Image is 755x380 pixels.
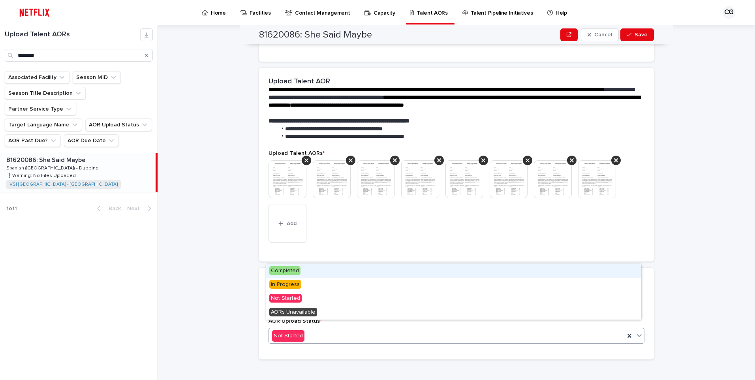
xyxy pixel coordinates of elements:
h1: Upload Talent AORs [5,30,140,39]
span: Upload Talent AORs [269,150,325,156]
div: Not Started [272,330,304,342]
span: In Progress [269,280,301,289]
button: Season MID [73,71,121,84]
h2: Upload Talent AOR [269,77,330,86]
button: Next [124,205,158,212]
span: Add [287,221,297,226]
span: Completed [269,266,300,275]
button: Back [91,205,124,212]
span: Back [104,206,121,211]
button: Partner Service Type [5,103,76,115]
span: AORs Unavailable [269,308,317,316]
span: Save [635,32,648,38]
input: Search [5,49,153,62]
div: AORs Unavailable [266,306,641,320]
p: ❗️Warning: No Files Uploaded [6,171,77,179]
button: AOR Due Date [64,134,119,147]
img: ifQbXi3ZQGMSEF7WDB7W [16,5,53,21]
span: AOR Upload Status [269,318,322,324]
button: Season Title Description [5,87,86,100]
button: Cancel [581,28,619,41]
span: Next [127,206,145,211]
button: Target Language Name [5,119,82,131]
button: Add [269,205,306,243]
div: Not Started [266,292,641,306]
span: Not Started [269,294,302,303]
div: In Progress [266,278,641,292]
p: Spanish ([GEOGRAPHIC_DATA]) - Dubbing [6,164,100,171]
a: VSI [GEOGRAPHIC_DATA] - [GEOGRAPHIC_DATA] [9,182,118,187]
button: Associated Facility [5,71,69,84]
h2: 81620086: She Said Maybe [259,29,372,41]
span: Cancel [594,32,612,38]
div: Completed [266,264,641,278]
button: AOR Upload Status [85,119,152,131]
p: 81620086: She Said Maybe [6,155,87,164]
div: CG [723,6,735,19]
button: Save [620,28,654,41]
button: AOR Past Due? [5,134,61,147]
